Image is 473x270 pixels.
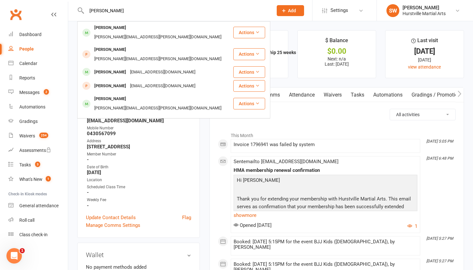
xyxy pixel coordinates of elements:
[426,236,453,241] i: [DATE] 5:27 PM
[92,23,128,33] div: [PERSON_NAME]
[408,64,441,70] a: view attendance
[87,138,191,144] div: Address
[8,129,68,143] a: Waivers 254
[92,33,223,42] div: [PERSON_NAME][EMAIL_ADDRESS][PERSON_NAME][DOMAIN_NAME]
[426,139,453,144] i: [DATE] 5:05 PM
[87,131,191,136] strong: 0430567099
[233,48,265,60] button: Actions
[8,158,68,172] a: Tasks 3
[19,32,42,37] div: Dashboard
[258,88,284,102] a: Comms
[218,109,456,119] h3: Activity
[19,119,38,124] div: Gradings
[8,114,68,129] a: Gradings
[8,172,68,187] a: What's New1
[277,5,304,16] button: Add
[92,104,223,113] div: [PERSON_NAME][EMAIL_ADDRESS][PERSON_NAME][DOMAIN_NAME]
[407,88,468,102] a: Gradings / Promotions
[426,259,453,263] i: [DATE] 5:27 PM
[87,170,191,175] strong: [DATE]
[86,221,140,229] a: Manage Comms Settings
[19,104,45,109] div: Automations
[19,148,51,153] div: Assessments
[86,214,136,221] a: Update Contact Details
[87,151,191,157] div: Member Number
[346,88,369,102] a: Tasks
[234,222,272,228] span: Opened [DATE]
[8,42,68,56] a: People
[44,89,49,95] span: 2
[8,85,68,100] a: Messages 2
[8,27,68,42] a: Dashboard
[46,176,51,182] span: 1
[92,54,223,64] div: [PERSON_NAME][EMAIL_ADDRESS][PERSON_NAME][DOMAIN_NAME]
[19,177,42,182] div: What's New
[288,8,296,13] span: Add
[403,11,446,16] div: Hurstville Martial Arts
[87,144,191,150] strong: [STREET_ADDRESS]
[407,222,417,230] button: 1
[19,133,35,138] div: Waivers
[218,129,456,139] li: This Month
[87,164,191,170] div: Date of Birth
[369,88,407,102] a: Automations
[234,211,417,220] a: show more
[386,4,399,17] div: SW
[87,197,191,203] div: Weekly Fee
[303,56,370,67] p: Next: n/a Last: [DATE]
[8,213,68,228] a: Roll call
[8,56,68,71] a: Calendar
[92,116,128,126] div: [PERSON_NAME]
[234,159,339,164] span: Sent email to [EMAIL_ADDRESS][DOMAIN_NAME]
[8,143,68,158] a: Assessments
[128,81,197,91] div: [EMAIL_ADDRESS][DOMAIN_NAME]
[19,203,59,208] div: General attendance
[303,48,370,55] div: $0.00
[19,46,34,51] div: People
[19,90,40,95] div: Messages
[19,162,31,167] div: Tasks
[325,36,348,48] div: $ Balance
[19,232,48,237] div: Class check-in
[426,156,453,161] i: [DATE] 6:48 PM
[87,203,191,209] strong: -
[235,195,416,220] p: Thank you for extending your membership with Hurstville Martial Arts. This email serves as confir...
[391,48,458,55] div: [DATE]
[8,228,68,242] a: Class kiosk mode
[87,184,191,190] div: Scheduled Class Time
[411,36,438,48] div: Last visit
[92,81,128,91] div: [PERSON_NAME]
[87,177,191,183] div: Location
[8,71,68,85] a: Reports
[35,162,40,167] span: 3
[20,248,25,253] span: 1
[19,75,35,80] div: Reports
[8,100,68,114] a: Automations
[403,5,446,11] div: [PERSON_NAME]
[330,3,348,18] span: Settings
[8,199,68,213] a: General attendance kiosk mode
[6,248,22,264] iframe: Intercom live chat
[233,27,265,38] button: Actions
[87,190,191,195] strong: -
[128,68,197,77] div: [EMAIL_ADDRESS][DOMAIN_NAME]
[39,133,48,138] span: 254
[92,68,128,77] div: [PERSON_NAME]
[233,98,265,109] button: Actions
[8,6,24,23] a: Clubworx
[85,6,268,15] input: Search...
[284,88,319,102] a: Attendance
[182,214,191,221] a: Flag
[92,94,128,104] div: [PERSON_NAME]
[234,142,417,147] div: Invoice 1796941 was failed by system
[87,157,191,163] strong: -
[234,168,417,173] div: HMA membership renewal confirmation
[234,239,417,250] div: Booked: [DATE] 5:15PM for the event BJJ Kids ([DEMOGRAPHIC_DATA]), by [PERSON_NAME]
[19,61,37,66] div: Calendar
[87,125,191,131] div: Mobile Number
[233,80,265,92] button: Actions
[87,118,191,124] strong: [EMAIL_ADDRESS][DOMAIN_NAME]
[391,56,458,63] div: [DATE]
[86,251,191,258] h3: Wallet
[233,66,265,78] button: Actions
